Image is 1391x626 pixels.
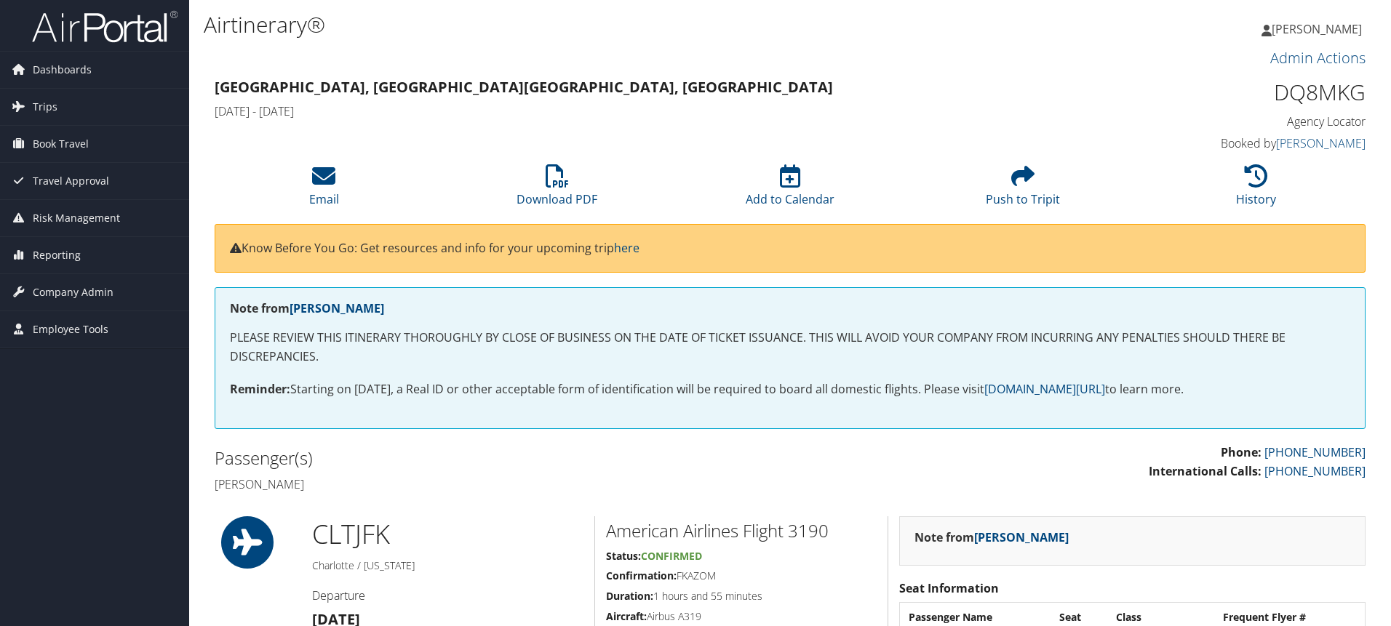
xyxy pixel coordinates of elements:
a: Push to Tripit [986,172,1060,207]
a: [PERSON_NAME] [1262,7,1376,51]
img: airportal-logo.png [32,9,178,44]
h5: Charlotte / [US_STATE] [312,558,583,573]
span: Reporting [33,237,81,273]
a: History [1236,172,1276,207]
span: Company Admin [33,274,113,310]
strong: Note from [230,300,384,316]
strong: [GEOGRAPHIC_DATA], [GEOGRAPHIC_DATA] [GEOGRAPHIC_DATA], [GEOGRAPHIC_DATA] [215,77,833,97]
a: Admin Actions [1270,48,1366,68]
h5: Airbus A319 [606,609,877,624]
span: Dashboards [33,52,92,88]
a: [PERSON_NAME] [290,300,384,316]
h4: [PERSON_NAME] [215,476,779,492]
span: Book Travel [33,126,89,162]
a: Download PDF [517,172,597,207]
a: Email [309,172,339,207]
span: Employee Tools [33,311,108,348]
h2: American Airlines Flight 3190 [606,518,877,543]
a: [PERSON_NAME] [974,529,1069,545]
strong: Confirmation: [606,569,677,582]
strong: Aircraft: [606,609,647,623]
h1: DQ8MKG [1094,77,1366,108]
h1: CLT JFK [312,516,583,553]
h4: Agency Locator [1094,113,1366,129]
strong: Phone: [1221,444,1262,460]
h2: Passenger(s) [215,446,779,470]
strong: Duration: [606,589,653,603]
h5: FKAZOM [606,569,877,583]
p: Know Before You Go: Get resources and info for your upcoming trip [230,239,1350,258]
strong: Status: [606,549,641,563]
a: Add to Calendar [746,172,834,207]
strong: Note from [914,529,1069,545]
span: Confirmed [641,549,702,563]
span: [PERSON_NAME] [1272,21,1362,37]
span: Travel Approval [33,163,109,199]
a: [PHONE_NUMBER] [1264,444,1366,460]
strong: International Calls: [1149,463,1262,479]
h4: [DATE] - [DATE] [215,103,1072,119]
h4: Booked by [1094,135,1366,151]
h1: Airtinerary® [204,9,986,40]
h5: 1 hours and 55 minutes [606,589,877,603]
p: PLEASE REVIEW THIS ITINERARY THOROUGHLY BY CLOSE OF BUSINESS ON THE DATE OF TICKET ISSUANCE. THIS... [230,329,1350,366]
h4: Departure [312,587,583,603]
span: Trips [33,89,57,125]
a: here [614,240,639,256]
strong: Reminder: [230,381,290,397]
p: Starting on [DATE], a Real ID or other acceptable form of identification will be required to boar... [230,380,1350,399]
span: Risk Management [33,200,120,236]
a: [PERSON_NAME] [1276,135,1366,151]
a: [PHONE_NUMBER] [1264,463,1366,479]
a: [DOMAIN_NAME][URL] [984,381,1105,397]
strong: Seat Information [899,580,999,596]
